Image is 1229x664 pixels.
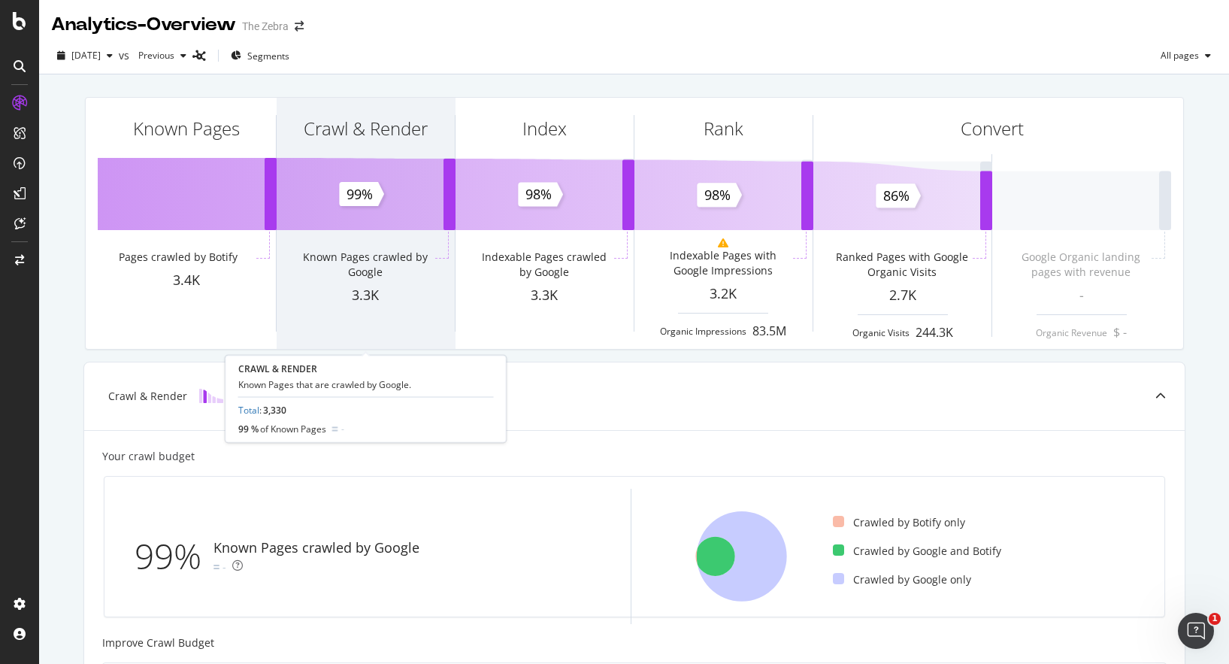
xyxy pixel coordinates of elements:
[295,21,304,32] div: arrow-right-arrow-left
[704,116,743,141] div: Rank
[332,426,338,431] img: Equal
[132,49,174,62] span: Previous
[71,49,101,62] span: 2025 Aug. 29th
[655,248,790,278] div: Indexable Pages with Google Impressions
[102,635,1167,650] div: Improve Crawl Budget
[132,44,192,68] button: Previous
[133,116,240,141] div: Known Pages
[98,271,276,290] div: 3.4K
[277,286,455,305] div: 3.3K
[242,19,289,34] div: The Zebra
[102,449,195,464] div: Your crawl budget
[833,515,965,530] div: Crawled by Botify only
[199,389,223,403] img: block-icon
[1155,49,1199,62] span: All pages
[522,116,567,141] div: Index
[213,538,419,558] div: Known Pages crawled by Google
[225,44,295,68] button: Segments
[238,404,259,417] a: Total
[108,389,187,404] div: Crawl & Render
[238,362,494,375] div: CRAWL & RENDER
[119,250,238,265] div: Pages crawled by Botify
[213,565,219,569] img: Equal
[833,572,971,587] div: Crawled by Google only
[135,532,213,581] div: 99%
[1209,613,1221,625] span: 1
[238,423,326,435] div: 99 %
[238,404,286,417] div: :
[477,250,611,280] div: Indexable Pages crawled by Google
[833,544,1001,559] div: Crawled by Google and Botify
[119,48,132,63] span: vs
[298,250,432,280] div: Known Pages crawled by Google
[51,12,236,38] div: Analytics - Overview
[222,559,226,575] div: -
[304,116,428,141] div: Crawl & Render
[1178,613,1214,649] iframe: Intercom live chat
[1155,44,1217,68] button: All pages
[247,50,289,62] span: Segments
[263,404,286,417] span: 3,330
[752,323,786,340] div: 83.5M
[260,423,326,435] span: of Known Pages
[51,44,119,68] button: [DATE]
[341,423,344,435] div: -
[238,378,494,391] div: Known Pages that are crawled by Google.
[634,284,813,304] div: 3.2K
[660,325,746,338] div: Organic Impressions
[456,286,634,305] div: 3.3K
